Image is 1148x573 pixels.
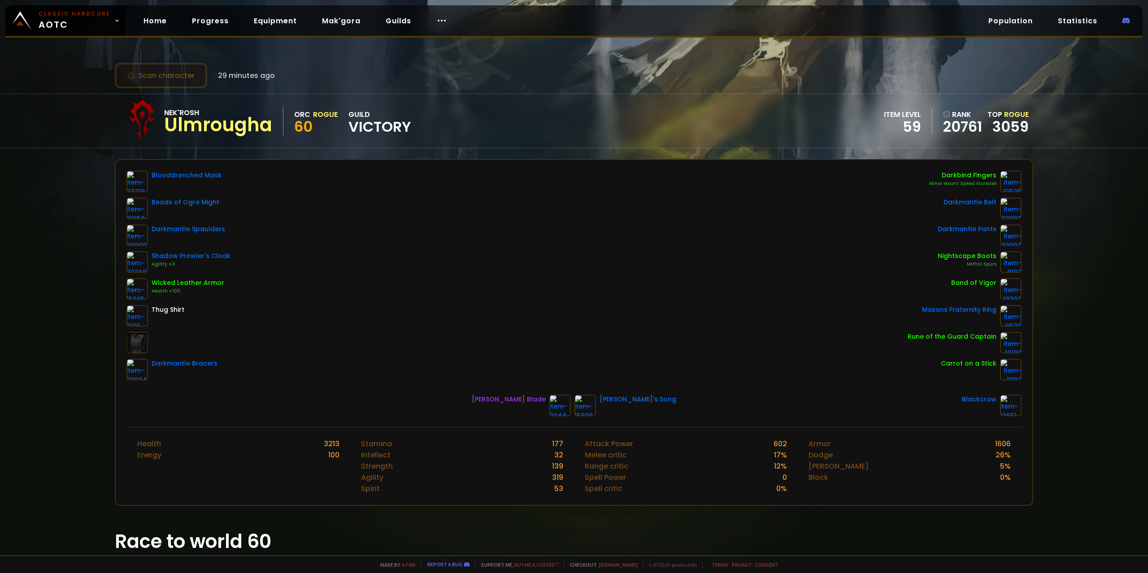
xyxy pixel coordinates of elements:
span: Victory [348,120,411,134]
img: item-22269 [126,251,148,273]
img: item-2105 [126,305,148,327]
div: Shadow Prowler's Cloak [152,251,230,261]
div: Darkbind Fingers [929,171,996,180]
div: 12 % [774,461,787,472]
div: Beads of Ogre Might [152,198,219,207]
div: Darkmantle Pants [938,224,996,234]
img: item-22007 [1000,224,1022,246]
span: Rogue [1004,109,1029,120]
a: Population [981,12,1040,30]
div: Armor [809,438,831,449]
div: Stamina [361,438,392,449]
div: Darkmantle Belt [944,198,996,207]
div: Spell critic [585,483,622,494]
div: Wicked Leather Armor [152,278,224,288]
span: Support me, [475,561,559,568]
div: Band of Vigor [951,278,996,288]
div: Top [987,109,1029,120]
img: item-22150 [126,198,148,219]
div: Agility [361,472,383,483]
div: Health [137,438,161,449]
div: Intellect [361,449,391,461]
button: Scan character [115,63,207,88]
a: Mak'gora [315,12,368,30]
div: 0 % [776,483,787,494]
a: a fan [402,561,415,568]
div: 139 [552,461,563,472]
div: Thug Shirt [152,305,184,315]
a: Statistics [1051,12,1105,30]
div: 0 % [1000,472,1011,483]
div: guild [348,109,411,134]
div: Agility +3 [152,261,230,268]
div: 0 [783,472,787,483]
div: 32 [554,449,563,461]
div: [PERSON_NAME]'s Song [600,395,676,404]
h1: Race to world 60 [115,527,1033,556]
div: 59 [884,120,921,134]
a: [DOMAIN_NAME] [599,561,638,568]
div: 602 [774,438,787,449]
div: 26 % [996,449,1011,461]
img: item-8197 [1000,251,1022,273]
div: Rune of the Guard Captain [908,332,996,341]
img: item-22718 [126,171,148,192]
div: Strength [361,461,393,472]
a: Progress [185,12,236,30]
img: item-22004 [126,359,148,380]
div: Mithril Spurs [938,261,996,268]
a: Privacy [732,561,751,568]
div: item level [884,109,921,120]
a: Guilds [378,12,418,30]
img: item-15085 [126,278,148,300]
img: item-19120 [1000,332,1022,353]
img: item-2244 [549,395,571,416]
div: Range critic [585,461,628,472]
div: Orc [294,109,310,120]
span: 29 minutes ago [218,70,275,81]
div: Dodge [809,449,833,461]
div: Nek'Rosh [164,107,272,118]
div: Carrot on a Stick [941,359,996,368]
div: 5 % [1000,461,1011,472]
span: 60 [294,116,313,137]
span: Checkout [564,561,638,568]
div: 53 [554,483,563,494]
span: v. d752d5 - production [643,561,697,568]
div: Blooddrenched Mask [152,171,222,180]
div: Minor Mount Speed Increase [929,180,996,187]
span: Made by [375,561,415,568]
div: Spirit [361,483,380,494]
div: Ulmrougha [164,118,272,132]
div: Darkmantle Spaulders [152,224,225,234]
img: item-18302 [1000,278,1022,300]
img: item-22008 [126,224,148,246]
a: 20761 [943,120,982,134]
div: rank [943,109,982,120]
a: Report a bug [427,561,462,568]
img: item-22002 [1000,198,1022,219]
div: 1606 [995,438,1011,449]
img: item-13525 [1000,171,1022,192]
a: Consent [755,561,778,568]
a: Terms [712,561,728,568]
div: Spell Power [585,472,626,483]
a: Classic HardcoreAOTC [5,5,126,36]
small: Classic Hardcore [39,10,110,18]
div: Melee critic [585,449,626,461]
div: Masons Fraternity Ring [922,305,996,315]
div: [PERSON_NAME] Blade [472,395,546,404]
div: Attack Power [585,438,633,449]
a: 3059 [992,116,1029,137]
img: item-12651 [1000,395,1022,416]
a: Buy me a coffee [514,561,559,568]
div: Energy [137,449,161,461]
a: Equipment [247,12,304,30]
div: Rogue [313,109,338,120]
span: AOTC [39,10,110,31]
a: Home [136,12,174,30]
div: Blackcrow [962,395,996,404]
div: Health +100 [152,288,224,295]
div: Nightscape Boots [938,251,996,261]
img: item-15806 [574,395,596,416]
